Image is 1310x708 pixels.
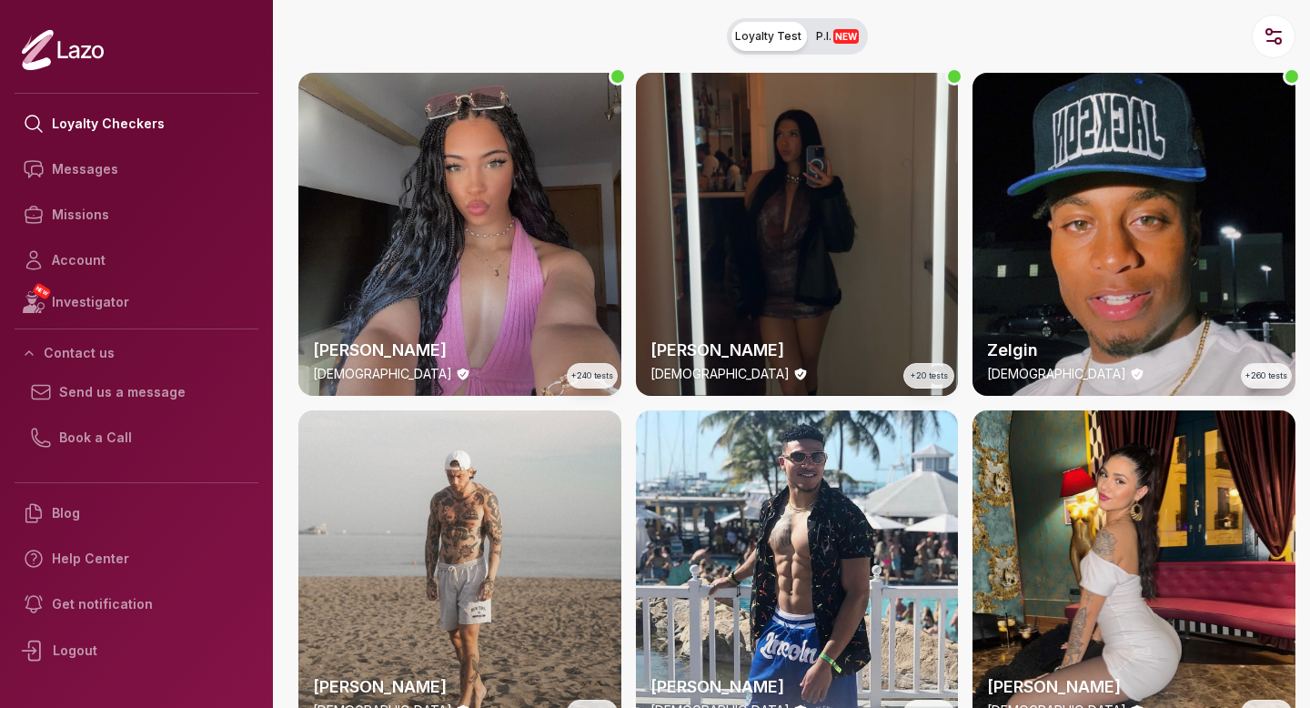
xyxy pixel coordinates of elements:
img: checker [972,73,1295,396]
h2: [PERSON_NAME] [313,338,607,363]
a: Messages [15,147,258,192]
h2: [PERSON_NAME] [650,674,944,700]
p: [DEMOGRAPHIC_DATA] [313,365,452,383]
a: Account [15,238,258,283]
span: NEW [833,29,859,44]
a: Help Center [15,536,258,582]
img: checker [636,73,959,396]
a: Loyalty Checkers [15,101,258,147]
a: Book a Call [22,415,251,460]
img: checker [298,73,621,396]
div: Contact us [15,369,258,475]
a: NEWInvestigator [15,283,258,321]
h2: [PERSON_NAME] [313,674,607,700]
a: Missions [15,192,258,238]
div: Logout [15,627,258,674]
a: thumbcheckerZelgin[DEMOGRAPHIC_DATA]+260 tests [972,73,1295,396]
a: thumbchecker[PERSON_NAME][DEMOGRAPHIC_DATA]+240 tests [298,73,621,396]
span: NEW [32,282,52,300]
a: Send us a message [22,369,251,415]
h2: [PERSON_NAME] [987,674,1281,700]
span: Loyalty Test [735,29,801,44]
button: Contact us [15,337,258,369]
span: +20 tests [911,369,948,382]
a: Get notification [15,582,258,627]
a: Blog [15,491,258,536]
p: [DEMOGRAPHIC_DATA] [987,365,1126,383]
span: P.I. [816,29,859,44]
span: +240 tests [571,369,613,382]
span: +260 tests [1245,369,1287,382]
h2: Zelgin [987,338,1281,363]
h2: [PERSON_NAME] [650,338,944,363]
p: [DEMOGRAPHIC_DATA] [650,365,790,383]
a: thumbchecker[PERSON_NAME][DEMOGRAPHIC_DATA]+20 tests [636,73,959,396]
